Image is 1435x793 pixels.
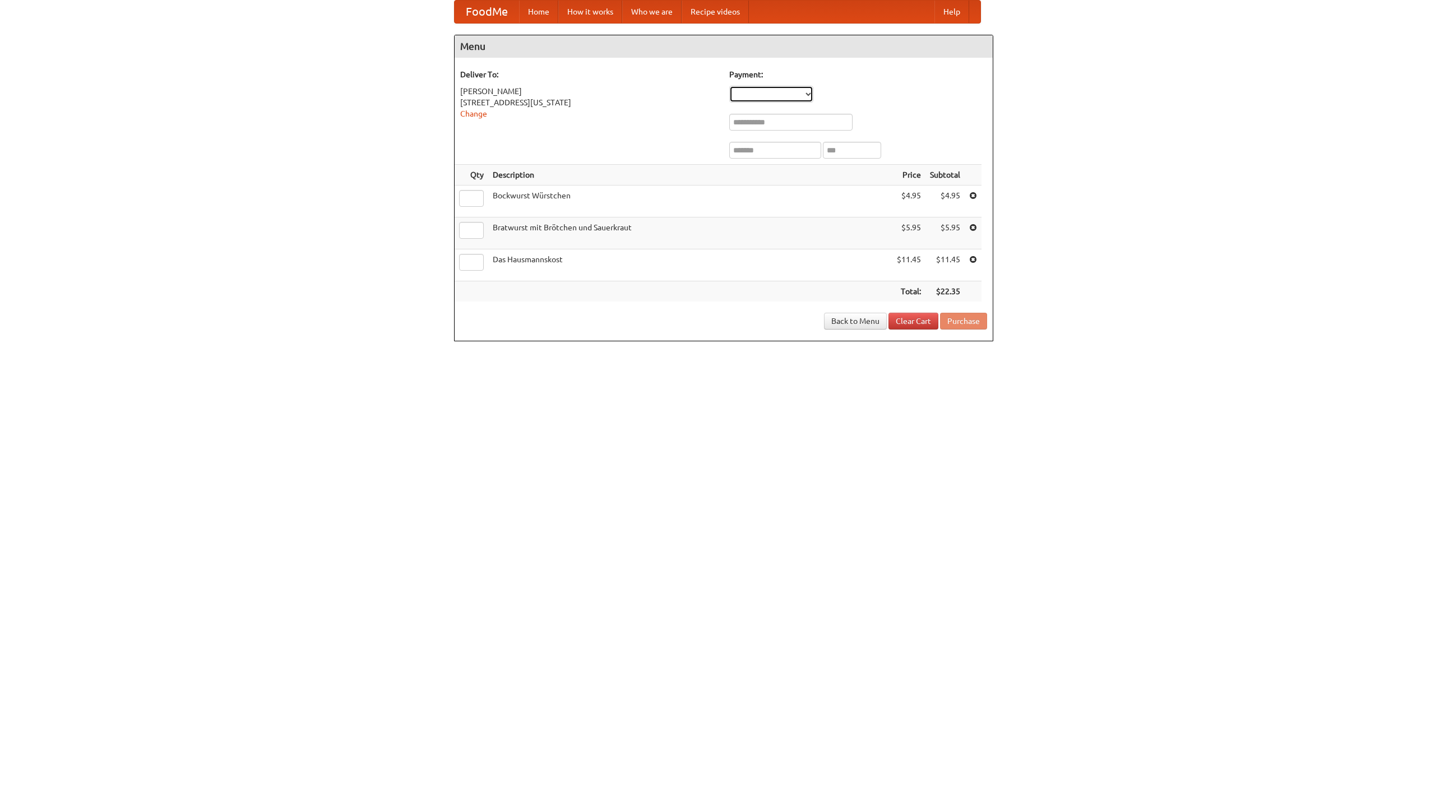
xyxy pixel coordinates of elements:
[925,281,965,302] th: $22.35
[925,249,965,281] td: $11.45
[460,109,487,118] a: Change
[892,186,925,217] td: $4.95
[892,281,925,302] th: Total:
[925,165,965,186] th: Subtotal
[729,69,987,80] h5: Payment:
[488,165,892,186] th: Description
[488,186,892,217] td: Bockwurst Würstchen
[455,35,993,58] h4: Menu
[934,1,969,23] a: Help
[925,186,965,217] td: $4.95
[824,313,887,330] a: Back to Menu
[455,165,488,186] th: Qty
[888,313,938,330] a: Clear Cart
[519,1,558,23] a: Home
[460,86,718,97] div: [PERSON_NAME]
[460,69,718,80] h5: Deliver To:
[488,249,892,281] td: Das Hausmannskost
[940,313,987,330] button: Purchase
[682,1,749,23] a: Recipe videos
[892,217,925,249] td: $5.95
[455,1,519,23] a: FoodMe
[925,217,965,249] td: $5.95
[460,97,718,108] div: [STREET_ADDRESS][US_STATE]
[558,1,622,23] a: How it works
[892,165,925,186] th: Price
[488,217,892,249] td: Bratwurst mit Brötchen und Sauerkraut
[622,1,682,23] a: Who we are
[892,249,925,281] td: $11.45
